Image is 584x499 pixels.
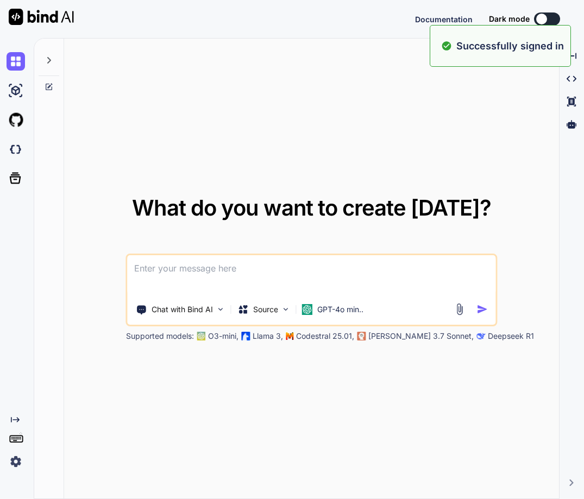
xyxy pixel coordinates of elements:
img: claude [477,332,486,340]
img: darkCloudIdeIcon [7,140,25,159]
p: Supported models: [126,331,194,342]
span: Dark mode [489,14,530,24]
span: Documentation [415,15,473,24]
img: chat [7,52,25,71]
span: What do you want to create [DATE]? [132,194,491,221]
img: Mistral-AI [286,332,294,340]
p: Llama 3, [253,331,283,342]
img: Pick Tools [216,305,225,314]
img: alert [441,39,452,53]
button: Documentation [415,14,473,25]
img: Pick Models [281,305,291,314]
p: [PERSON_NAME] 3.7 Sonnet, [368,331,474,342]
img: githubLight [7,111,25,129]
img: icon [476,304,488,315]
img: claude [357,332,366,340]
p: O3-mini, [208,331,238,342]
p: GPT-4o min.. [317,304,363,315]
p: Successfully signed in [456,39,564,53]
img: GPT-4o mini [302,304,313,315]
img: GPT-4 [197,332,206,340]
img: Llama2 [242,332,250,340]
p: Chat with Bind AI [152,304,213,315]
p: Deepseek R1 [488,331,534,342]
img: Bind AI [9,9,74,25]
img: settings [7,452,25,471]
p: Source [253,304,278,315]
img: attachment [453,303,466,315]
p: Codestral 25.01, [296,331,354,342]
img: ai-studio [7,81,25,100]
